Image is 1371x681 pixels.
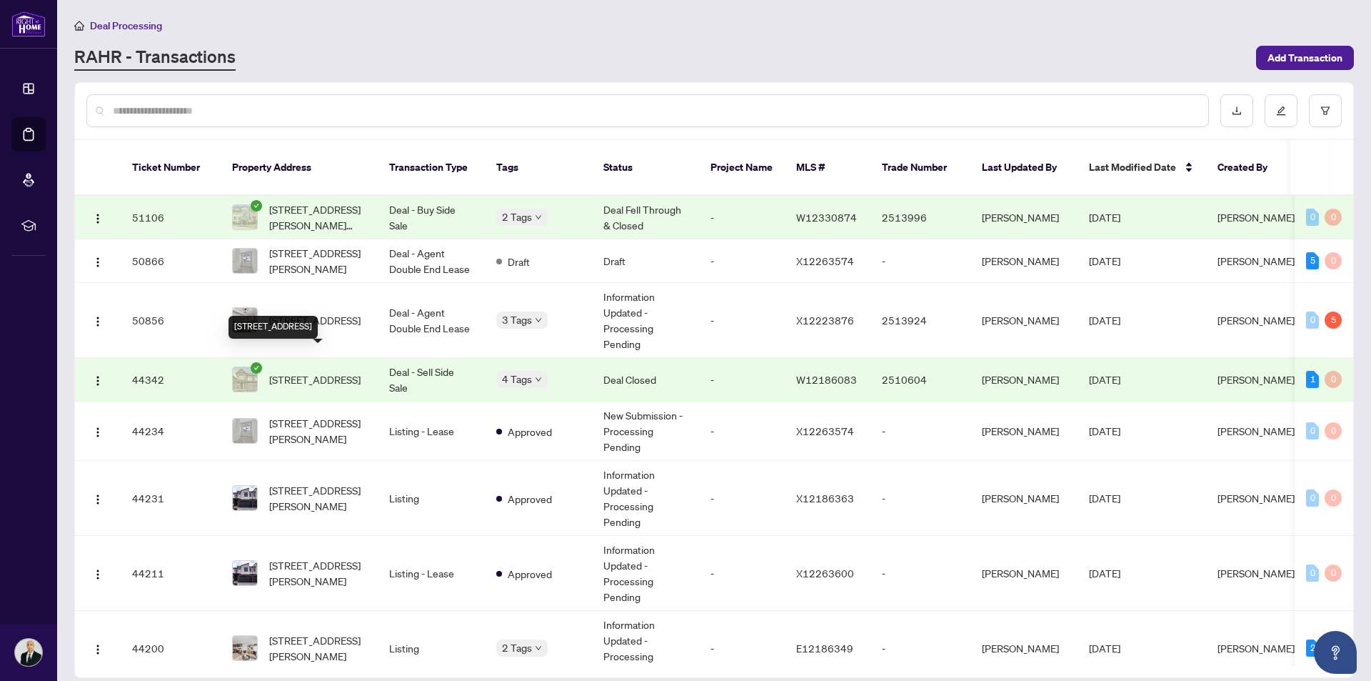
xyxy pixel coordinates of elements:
[1232,106,1242,116] span: download
[92,427,104,438] img: Logo
[1314,631,1357,674] button: Open asap
[233,419,257,443] img: thumbnail-img
[485,140,592,196] th: Tags
[86,487,109,509] button: Logo
[1325,565,1342,582] div: 0
[1325,489,1342,507] div: 0
[1217,373,1295,386] span: [PERSON_NAME]
[1306,312,1319,329] div: 0
[535,376,542,383] span: down
[796,567,854,580] span: X12263600
[1306,640,1319,657] div: 2
[121,358,221,402] td: 44342
[1325,371,1342,388] div: 0
[86,249,109,272] button: Logo
[86,637,109,660] button: Logo
[508,566,552,582] span: Approved
[970,402,1078,461] td: [PERSON_NAME]
[378,536,485,611] td: Listing - Lease
[592,461,699,536] td: Information Updated - Processing Pending
[1325,422,1342,439] div: 0
[269,312,361,328] span: [STREET_ADDRESS]
[1306,422,1319,439] div: 0
[535,214,542,221] span: down
[1306,565,1319,582] div: 0
[233,486,257,510] img: thumbnail-img
[785,140,870,196] th: MLS #
[1089,642,1120,655] span: [DATE]
[378,140,485,196] th: Transaction Type
[1089,314,1120,327] span: [DATE]
[233,561,257,585] img: thumbnail-img
[796,424,854,437] span: X12263574
[870,239,970,283] td: -
[251,362,262,374] span: check-circle
[378,283,485,358] td: Deal - Agent Double End Lease
[86,419,109,442] button: Logo
[233,249,257,273] img: thumbnail-img
[1217,567,1295,580] span: [PERSON_NAME]
[1089,373,1120,386] span: [DATE]
[508,424,552,439] span: Approved
[1217,492,1295,504] span: [PERSON_NAME]
[970,536,1078,611] td: [PERSON_NAME]
[535,645,542,652] span: down
[121,140,221,196] th: Ticket Number
[870,140,970,196] th: Trade Number
[378,461,485,536] td: Listing
[592,536,699,611] td: Information Updated - Processing Pending
[502,312,532,328] span: 3 Tags
[233,308,257,332] img: thumbnail-img
[1267,46,1342,69] span: Add Transaction
[796,254,854,267] span: X12263574
[74,45,236,71] a: RAHR - Transactions
[970,239,1078,283] td: [PERSON_NAME]
[251,200,262,212] span: check-circle
[870,283,970,358] td: 2513924
[90,19,162,32] span: Deal Processing
[1256,46,1354,70] button: Add Transaction
[592,196,699,239] td: Deal Fell Through & Closed
[378,402,485,461] td: Listing - Lease
[1089,254,1120,267] span: [DATE]
[92,316,104,327] img: Logo
[699,461,785,536] td: -
[1306,371,1319,388] div: 1
[699,239,785,283] td: -
[1089,567,1120,580] span: [DATE]
[1089,424,1120,437] span: [DATE]
[1217,642,1295,655] span: [PERSON_NAME]
[870,196,970,239] td: 2513996
[870,358,970,402] td: 2510604
[699,402,785,461] td: -
[269,372,361,387] span: [STREET_ADDRESS]
[1306,489,1319,507] div: 0
[502,640,532,656] span: 2 Tags
[233,205,257,229] img: thumbnail-img
[1217,254,1295,267] span: [PERSON_NAME]
[1320,106,1330,116] span: filter
[699,196,785,239] td: -
[121,239,221,283] td: 50866
[378,196,485,239] td: Deal - Buy Side Sale
[1276,106,1286,116] span: edit
[870,402,970,461] td: -
[86,309,109,332] button: Logo
[15,639,42,666] img: Profile Icon
[870,536,970,611] td: -
[870,461,970,536] td: -
[1220,94,1253,127] button: download
[502,371,532,387] span: 4 Tags
[796,642,853,655] span: E12186349
[92,644,104,655] img: Logo
[970,283,1078,358] td: [PERSON_NAME]
[1089,211,1120,224] span: [DATE]
[699,536,785,611] td: -
[970,196,1078,239] td: [PERSON_NAME]
[1265,94,1297,127] button: edit
[699,358,785,402] td: -
[233,367,257,392] img: thumbnail-img
[86,206,109,229] button: Logo
[233,636,257,660] img: thumbnail-img
[86,368,109,391] button: Logo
